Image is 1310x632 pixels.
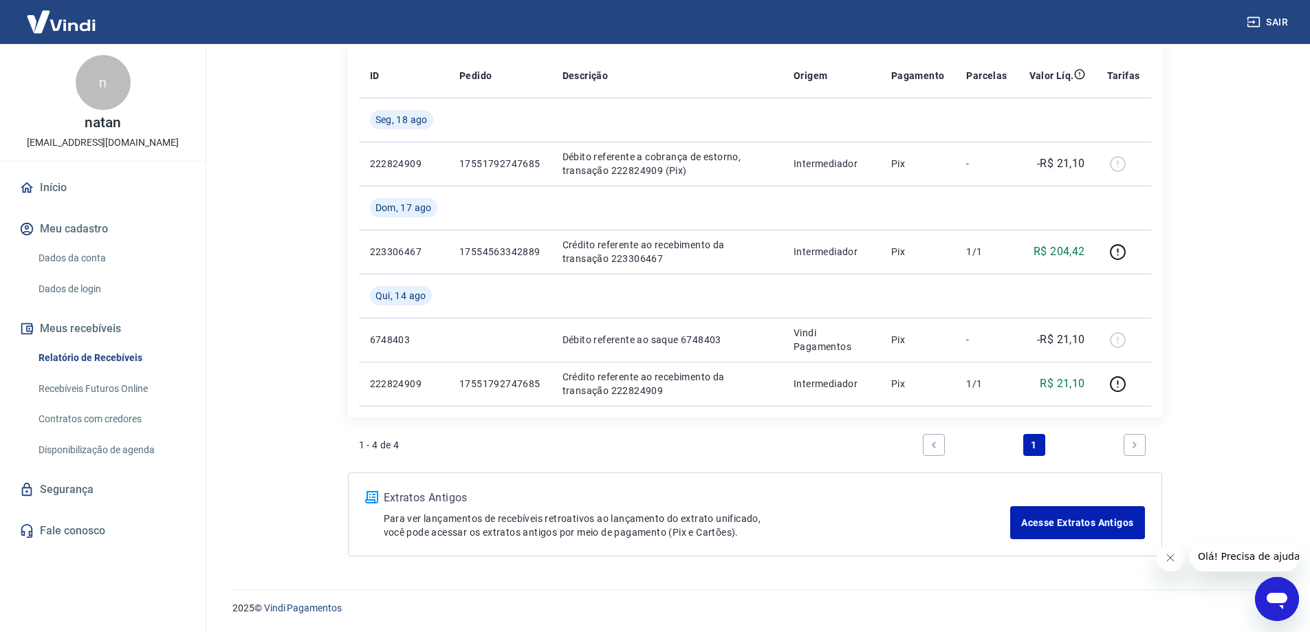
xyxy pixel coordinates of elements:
img: ícone [365,491,378,503]
p: - [966,157,1007,171]
button: Meus recebíveis [17,314,189,344]
p: 222824909 [370,157,437,171]
a: Page 1 is your current page [1023,434,1045,456]
a: Fale conosco [17,516,189,546]
a: Dados de login [33,275,189,303]
span: Seg, 18 ago [375,113,428,127]
p: Intermediador [794,377,869,391]
p: Vindi Pagamentos [794,326,869,353]
p: Pix [891,157,945,171]
span: Olá! Precisa de ajuda? [8,10,116,21]
p: Tarifas [1107,69,1140,83]
a: Recebíveis Futuros Online [33,375,189,403]
p: 1 - 4 de 4 [359,438,400,452]
a: Disponibilização de agenda [33,436,189,464]
p: Pix [891,245,945,259]
a: Contratos com credores [33,405,189,433]
p: Pedido [459,69,492,83]
p: Pix [891,333,945,347]
p: - [966,333,1007,347]
p: 17551792747685 [459,377,541,391]
button: Sair [1244,10,1293,35]
p: Pix [891,377,945,391]
a: Início [17,173,189,203]
p: Débito referente ao saque 6748403 [563,333,772,347]
p: 17554563342889 [459,245,541,259]
p: Valor Líq. [1029,69,1074,83]
p: Extratos Antigos [384,490,1011,506]
p: 1/1 [966,245,1007,259]
iframe: Fechar mensagem [1157,544,1184,571]
p: R$ 204,42 [1034,243,1085,260]
iframe: Mensagem da empresa [1190,541,1299,571]
p: R$ 21,10 [1040,375,1084,392]
span: Dom, 17 ago [375,201,432,215]
p: 223306467 [370,245,437,259]
p: Parcelas [966,69,1007,83]
p: Crédito referente ao recebimento da transação 222824909 [563,370,772,397]
p: Para ver lançamentos de recebíveis retroativos ao lançamento do extrato unificado, você pode aces... [384,512,1011,539]
span: Qui, 14 ago [375,289,426,303]
p: natan [85,116,121,130]
a: Relatório de Recebíveis [33,344,189,372]
p: 2025 © [232,601,1277,615]
p: 6748403 [370,333,437,347]
p: [EMAIL_ADDRESS][DOMAIN_NAME] [27,135,179,150]
ul: Pagination [917,428,1151,461]
a: Segurança [17,475,189,505]
p: 1/1 [966,377,1007,391]
a: Vindi Pagamentos [264,602,342,613]
p: Débito referente a cobrança de estorno, transação 222824909 (Pix) [563,150,772,177]
p: Intermediador [794,157,869,171]
a: Dados da conta [33,244,189,272]
p: 17551792747685 [459,157,541,171]
img: Vindi [17,1,106,43]
p: ID [370,69,380,83]
p: -R$ 21,10 [1037,331,1085,348]
button: Meu cadastro [17,214,189,244]
iframe: Botão para abrir a janela de mensagens [1255,577,1299,621]
p: -R$ 21,10 [1037,155,1085,172]
div: n [76,55,131,110]
p: Crédito referente ao recebimento da transação 223306467 [563,238,772,265]
a: Next page [1124,434,1146,456]
p: 222824909 [370,377,437,391]
p: Pagamento [891,69,945,83]
p: Origem [794,69,827,83]
a: Acesse Extratos Antigos [1010,506,1144,539]
p: Intermediador [794,245,869,259]
a: Previous page [923,434,945,456]
p: Descrição [563,69,609,83]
